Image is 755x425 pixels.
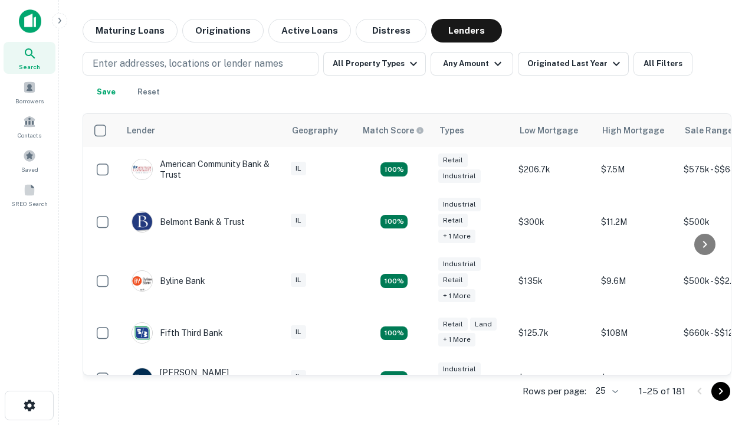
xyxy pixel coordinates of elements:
[132,159,273,180] div: American Community Bank & Trust
[15,96,44,106] span: Borrowers
[595,192,678,251] td: $11.2M
[83,19,178,42] button: Maturing Loans
[518,52,629,76] button: Originated Last Year
[380,326,408,341] div: Matching Properties: 31, hasApolloMatch: undefined
[595,114,678,147] th: High Mortgage
[438,273,468,287] div: Retail
[93,57,283,71] p: Enter addresses, locations or lender names
[431,52,513,76] button: Any Amount
[130,80,168,104] button: Reset
[439,123,464,138] div: Types
[268,19,351,42] button: Active Loans
[380,371,408,385] div: Matching Properties: 23, hasApolloMatch: undefined
[132,211,245,233] div: Belmont Bank & Trust
[438,257,481,271] div: Industrial
[291,162,306,175] div: IL
[591,382,620,400] div: 25
[432,114,513,147] th: Types
[520,123,578,138] div: Low Mortgage
[595,310,678,355] td: $108M
[595,251,678,311] td: $9.6M
[291,325,306,339] div: IL
[380,215,408,229] div: Matching Properties: 27, hasApolloMatch: undefined
[291,370,306,384] div: IL
[132,271,152,291] img: picture
[696,331,755,387] iframe: Chat Widget
[363,124,422,137] h6: Match Score
[18,130,41,140] span: Contacts
[513,251,595,311] td: $135k
[19,9,41,33] img: capitalize-icon.png
[132,368,152,388] img: picture
[291,214,306,227] div: IL
[4,145,55,176] a: Saved
[380,162,408,176] div: Matching Properties: 36, hasApolloMatch: undefined
[292,123,338,138] div: Geography
[527,57,623,71] div: Originated Last Year
[438,362,481,376] div: Industrial
[438,169,481,183] div: Industrial
[4,76,55,108] a: Borrowers
[431,19,502,42] button: Lenders
[132,323,152,343] img: picture
[21,165,38,174] span: Saved
[323,52,426,76] button: All Property Types
[639,384,685,398] p: 1–25 of 181
[438,230,475,243] div: + 1 more
[380,274,408,288] div: Matching Properties: 39, hasApolloMatch: undefined
[438,318,468,331] div: Retail
[87,80,125,104] button: Save your search to get updates of matches that match your search criteria.
[356,19,426,42] button: Distress
[132,212,152,232] img: picture
[438,333,475,346] div: + 1 more
[513,192,595,251] td: $300k
[595,147,678,192] td: $7.5M
[285,114,356,147] th: Geography
[291,273,306,287] div: IL
[19,62,40,71] span: Search
[438,198,481,211] div: Industrial
[4,110,55,142] a: Contacts
[470,318,497,331] div: Land
[4,179,55,211] a: SREO Search
[356,114,432,147] th: Capitalize uses an advanced AI algorithm to match your search with the best lender. The match sco...
[132,367,273,388] div: [PERSON_NAME] [PERSON_NAME]
[513,355,595,400] td: $1M
[120,114,285,147] th: Lender
[438,153,468,167] div: Retail
[595,355,678,400] td: $2B
[4,42,55,74] a: Search
[513,147,595,192] td: $206.7k
[132,159,152,179] img: picture
[438,214,468,227] div: Retail
[685,123,733,138] div: Sale Range
[127,123,155,138] div: Lender
[513,114,595,147] th: Low Mortgage
[438,289,475,303] div: + 1 more
[602,123,664,138] div: High Mortgage
[182,19,264,42] button: Originations
[83,52,319,76] button: Enter addresses, locations or lender names
[711,382,730,401] button: Go to next page
[132,322,223,344] div: Fifth Third Bank
[11,199,48,208] span: SREO Search
[523,384,586,398] p: Rows per page:
[132,270,205,292] div: Byline Bank
[633,52,692,76] button: All Filters
[363,124,424,137] div: Capitalize uses an advanced AI algorithm to match your search with the best lender. The match sco...
[513,310,595,355] td: $125.7k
